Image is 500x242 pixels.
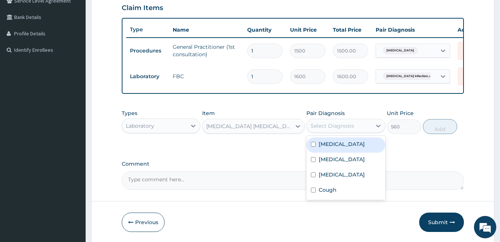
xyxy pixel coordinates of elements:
[126,44,169,58] td: Procedures
[169,22,243,37] th: Name
[319,140,365,148] label: [MEDICAL_DATA]
[122,4,163,12] h3: Claim Items
[423,119,457,134] button: Add
[39,42,125,51] div: Chat with us now
[169,39,243,62] td: General Practitioner (1st consultation)
[126,70,169,83] td: Laboratory
[206,122,292,130] div: [MEDICAL_DATA] [MEDICAL_DATA] (MP)
[202,109,215,117] label: Item
[419,213,464,232] button: Submit
[329,22,372,37] th: Total Price
[126,23,169,36] th: Type
[126,122,154,130] div: Laboratory
[122,4,140,22] div: Minimize live chat window
[43,73,103,149] span: We're online!
[310,122,354,130] div: Select Diagnosis
[319,171,365,178] label: [MEDICAL_DATA]
[122,213,165,232] button: Previous
[286,22,329,37] th: Unit Price
[14,37,30,56] img: d_794563401_company_1708531726252_794563401
[306,109,345,117] label: Pair Diagnosis
[122,161,464,167] label: Comment
[383,73,448,80] span: [MEDICAL_DATA] infection, unspecif...
[387,109,414,117] label: Unit Price
[243,22,286,37] th: Quantity
[454,22,491,37] th: Actions
[169,69,243,84] td: FBC
[319,186,337,194] label: Cough
[372,22,454,37] th: Pair Diagnosis
[383,47,418,54] span: [MEDICAL_DATA]
[319,156,365,163] label: [MEDICAL_DATA]
[4,162,142,188] textarea: Type your message and hit 'Enter'
[122,110,137,117] label: Types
